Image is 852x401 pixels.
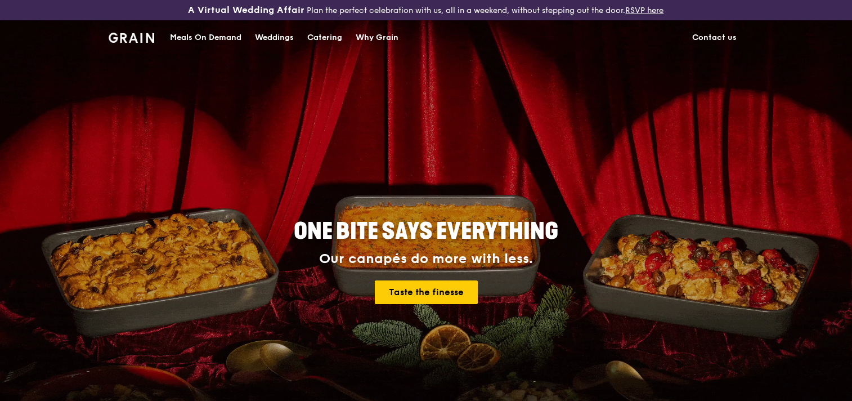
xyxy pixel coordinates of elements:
div: Meals On Demand [170,21,241,55]
img: Grain [109,33,154,43]
a: Catering [301,21,349,55]
a: GrainGrain [109,20,154,54]
a: Taste the finesse [375,280,478,304]
a: RSVP here [625,6,663,15]
div: Catering [307,21,342,55]
a: Contact us [685,21,743,55]
h3: A Virtual Wedding Affair [188,5,304,16]
div: Our canapés do more with less. [223,251,629,267]
div: Weddings [255,21,294,55]
div: Plan the perfect celebration with us, all in a weekend, without stepping out the door. [142,5,710,16]
a: Weddings [248,21,301,55]
a: Why Grain [349,21,405,55]
div: Why Grain [356,21,398,55]
span: ONE BITE SAYS EVERYTHING [294,218,558,245]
